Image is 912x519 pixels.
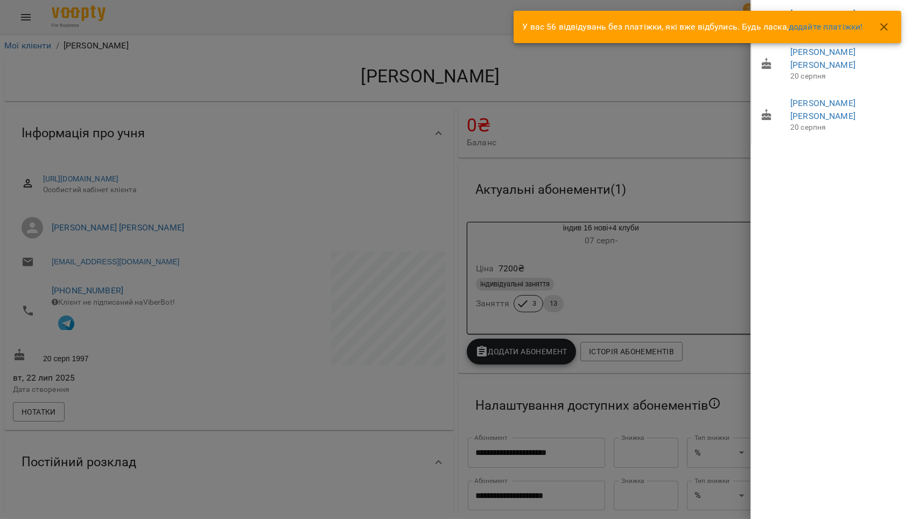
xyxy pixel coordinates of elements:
a: додайте платіжки! [789,22,863,32]
a: [PERSON_NAME] [PERSON_NAME] [790,47,855,70]
p: 20 серпня [790,71,904,82]
a: [PERSON_NAME] [PERSON_NAME] [790,98,855,121]
p: У вас 56 відвідувань без платіжки, які вже відбулись. Будь ласка, [522,20,862,33]
p: 20 серпня [790,122,904,133]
